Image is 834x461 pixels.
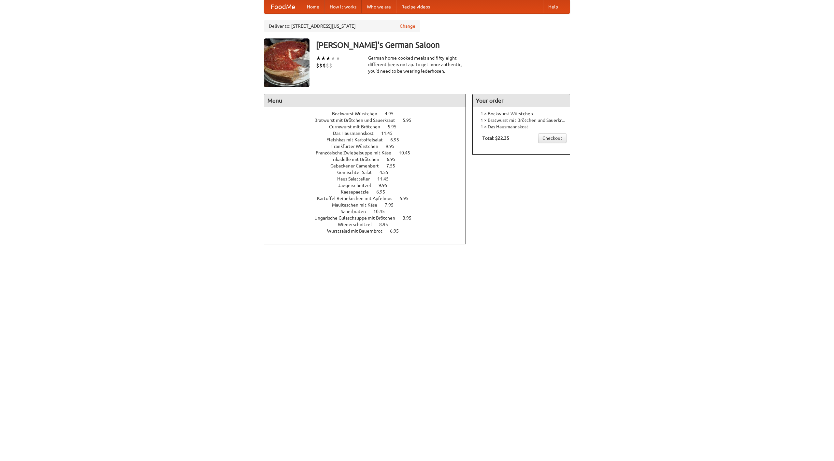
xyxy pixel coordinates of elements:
a: How it works [324,0,362,13]
span: 5.95 [403,118,418,123]
a: Jaegerschnitzel 9.95 [338,183,399,188]
span: Bratwurst mit Brötchen und Sauerkraut [314,118,402,123]
a: Change [400,23,415,29]
a: Das Hausmannskost 11.45 [333,131,405,136]
span: 10.45 [399,150,417,155]
li: 1 × Bratwurst mit Brötchen und Sauerkraut [476,117,567,123]
a: Home [302,0,324,13]
li: ★ [321,55,326,62]
span: 6.95 [390,228,405,234]
span: Fleishkas mit Kartoffelsalat [326,137,389,142]
li: ★ [331,55,336,62]
span: 11.45 [381,131,399,136]
span: Sauerbraten [341,209,372,214]
span: 5.95 [400,196,415,201]
a: Maultaschen mit Käse 7.95 [332,202,406,208]
span: Frankfurter Würstchen [331,144,385,149]
img: angular.jpg [264,38,309,87]
span: Maultaschen mit Käse [332,202,384,208]
span: 7.95 [385,202,400,208]
span: Currywurst mit Brötchen [329,124,387,129]
li: ★ [326,55,331,62]
span: 5.95 [388,124,403,129]
span: 6.95 [376,189,392,194]
span: 8.95 [379,222,395,227]
a: Kartoffel Reibekuchen mit Apfelmus 5.95 [317,196,421,201]
span: Gemischter Salat [337,170,379,175]
div: Deliver to: [STREET_ADDRESS][US_STATE] [264,20,420,32]
span: Französische Zwiebelsuppe mit Käse [316,150,398,155]
span: 9.95 [379,183,394,188]
span: Jaegerschnitzel [338,183,378,188]
li: ★ [316,55,321,62]
a: Haus Salatteller 11.45 [337,176,401,181]
a: Gemischter Salat 4.55 [337,170,400,175]
span: Das Hausmannskost [333,131,380,136]
a: Wienerschnitzel 8.95 [338,222,400,227]
a: Frankfurter Würstchen 9.95 [331,144,407,149]
a: Currywurst mit Brötchen 5.95 [329,124,409,129]
div: German home-cooked meals and fifty-eight different beers on tap. To get more authentic, you'd nee... [368,55,466,74]
span: Wurstsalad mit Bauernbrot [327,228,389,234]
li: 1 × Bockwurst Würstchen [476,110,567,117]
a: Help [543,0,563,13]
span: 4.95 [385,111,400,116]
span: Bockwurst Würstchen [332,111,384,116]
a: Wurstsalad mit Bauernbrot 6.95 [327,228,411,234]
a: Fleishkas mit Kartoffelsalat 6.95 [326,137,411,142]
a: Who we are [362,0,396,13]
span: Gebackener Camenbert [330,163,385,168]
h4: Your order [473,94,570,107]
span: Frikadelle mit Brötchen [330,157,386,162]
span: Ungarische Gulaschsuppe mit Brötchen [314,215,402,221]
li: $ [316,62,319,69]
span: 4.55 [380,170,395,175]
a: Frikadelle mit Brötchen 6.95 [330,157,408,162]
span: 7.55 [386,163,402,168]
span: 11.45 [377,176,395,181]
span: 6.95 [390,137,406,142]
a: Gebackener Camenbert 7.55 [330,163,407,168]
span: Kartoffel Reibekuchen mit Apfelmus [317,196,399,201]
li: $ [329,62,332,69]
span: 9.95 [386,144,401,149]
a: Französische Zwiebelsuppe mit Käse 10.45 [316,150,422,155]
a: Bratwurst mit Brötchen und Sauerkraut 5.95 [314,118,424,123]
span: 10.45 [373,209,391,214]
li: 1 × Das Hausmannskost [476,123,567,130]
h3: [PERSON_NAME]'s German Saloon [316,38,570,51]
a: Bockwurst Würstchen 4.95 [332,111,406,116]
a: Ungarische Gulaschsuppe mit Brötchen 3.95 [314,215,424,221]
span: Haus Salatteller [337,176,376,181]
span: Kaesepaetzle [341,189,375,194]
li: ★ [336,55,340,62]
a: Checkout [538,133,567,143]
a: Sauerbraten 10.45 [341,209,397,214]
a: Kaesepaetzle 6.95 [341,189,397,194]
a: Recipe videos [396,0,435,13]
span: 6.95 [387,157,402,162]
b: Total: $22.35 [482,136,509,141]
span: 3.95 [403,215,418,221]
span: Wienerschnitzel [338,222,378,227]
h4: Menu [264,94,466,107]
li: $ [319,62,323,69]
li: $ [323,62,326,69]
li: $ [326,62,329,69]
a: FoodMe [264,0,302,13]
